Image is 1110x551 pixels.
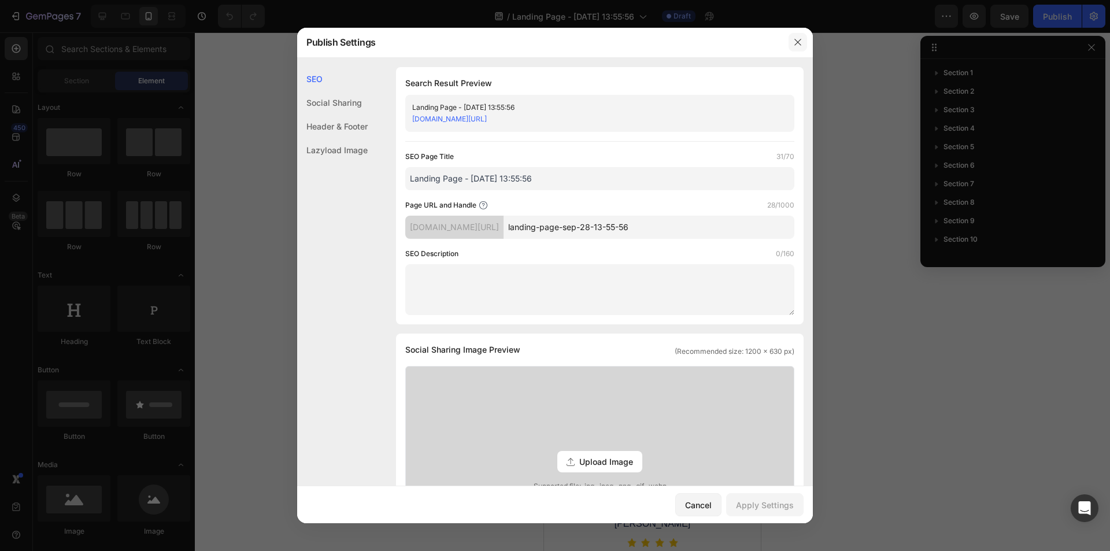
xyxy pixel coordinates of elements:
label: Page URL and Handle [405,199,476,211]
label: 28/1000 [767,199,794,211]
img: Alt image [7,275,210,478]
span: Social Sharing Image Preview [405,343,520,357]
div: Landing Page - [DATE] 13:55:56 [412,102,768,113]
div: Apply Settings [736,499,794,511]
div: Header & Footer [297,114,368,138]
button: Cancel [675,493,721,516]
label: 0/160 [776,248,794,260]
div: Publish Settings [297,27,783,57]
input: Title [405,167,794,190]
span: Upload Image [579,456,633,468]
h1: Search Result Preview [405,76,794,90]
div: Open Intercom Messenger [1071,494,1098,522]
label: SEO Page Title [405,151,454,162]
div: SEO [297,67,368,91]
button: Apply Settings [726,493,804,516]
div: Cancel [685,499,712,511]
div: Lazyload Image [297,138,368,162]
label: SEO Description [405,248,458,260]
label: 31/70 [776,151,794,162]
input: Handle [504,216,794,239]
span: Supported file: .jpg, .jpeg, .png, .gif, .webp [406,481,794,491]
span: (Recommended size: 1200 x 630 px) [675,346,794,357]
div: [DOMAIN_NAME][URL] [405,216,504,239]
div: Social Sharing [297,91,368,114]
a: [DOMAIN_NAME][URL] [412,114,487,123]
